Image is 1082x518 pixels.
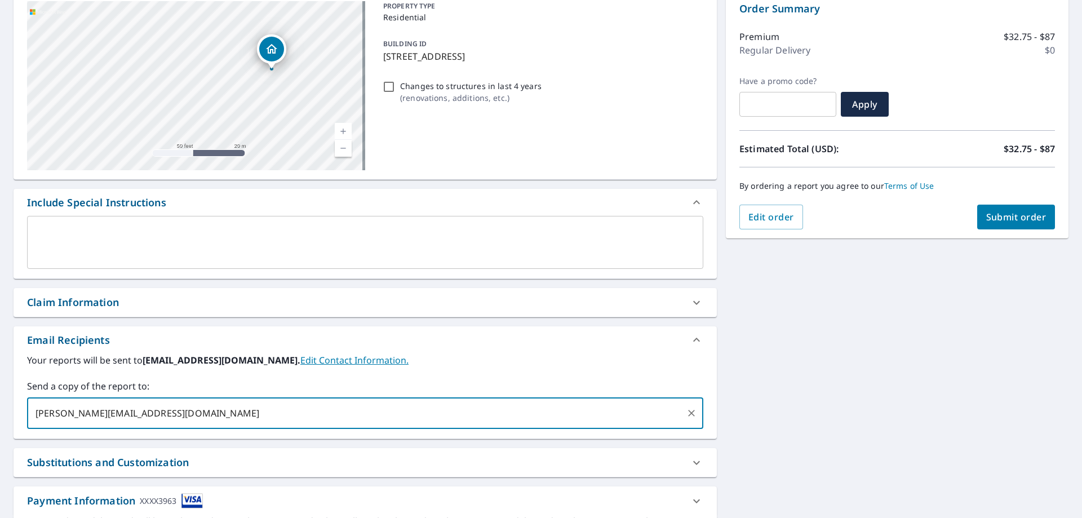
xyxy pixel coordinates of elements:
[400,80,542,92] p: Changes to structures in last 4 years
[977,205,1056,229] button: Submit order
[383,50,699,63] p: [STREET_ADDRESS]
[1045,43,1055,57] p: $0
[27,333,110,348] div: Email Recipients
[1004,30,1055,43] p: $32.75 - $87
[140,493,176,508] div: XXXX3963
[257,34,286,69] div: Dropped pin, building 1, Residential property, 51813 175th St Austin, MN 55912
[383,1,699,11] p: PROPERTY TYPE
[27,353,703,367] label: Your reports will be sent to
[739,43,810,57] p: Regular Delivery
[14,288,717,317] div: Claim Information
[739,30,779,43] p: Premium
[27,455,189,470] div: Substitutions and Customization
[850,98,880,110] span: Apply
[739,1,1055,16] p: Order Summary
[400,92,542,104] p: ( renovations, additions, etc. )
[383,39,427,48] p: BUILDING ID
[14,448,717,477] div: Substitutions and Customization
[884,180,934,191] a: Terms of Use
[841,92,889,117] button: Apply
[739,76,836,86] label: Have a promo code?
[383,11,699,23] p: Residential
[300,354,409,366] a: EditContactInfo
[748,211,794,223] span: Edit order
[335,123,352,140] a: Current Level 19, Zoom In
[27,379,703,393] label: Send a copy of the report to:
[739,181,1055,191] p: By ordering a report you agree to our
[27,493,203,508] div: Payment Information
[986,211,1046,223] span: Submit order
[14,189,717,216] div: Include Special Instructions
[27,295,119,310] div: Claim Information
[14,486,717,515] div: Payment InformationXXXX3963cardImage
[181,493,203,508] img: cardImage
[27,195,166,210] div: Include Special Instructions
[1004,142,1055,156] p: $32.75 - $87
[14,326,717,353] div: Email Recipients
[684,405,699,421] button: Clear
[143,354,300,366] b: [EMAIL_ADDRESS][DOMAIN_NAME].
[739,205,803,229] button: Edit order
[335,140,352,157] a: Current Level 19, Zoom Out
[739,142,897,156] p: Estimated Total (USD):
